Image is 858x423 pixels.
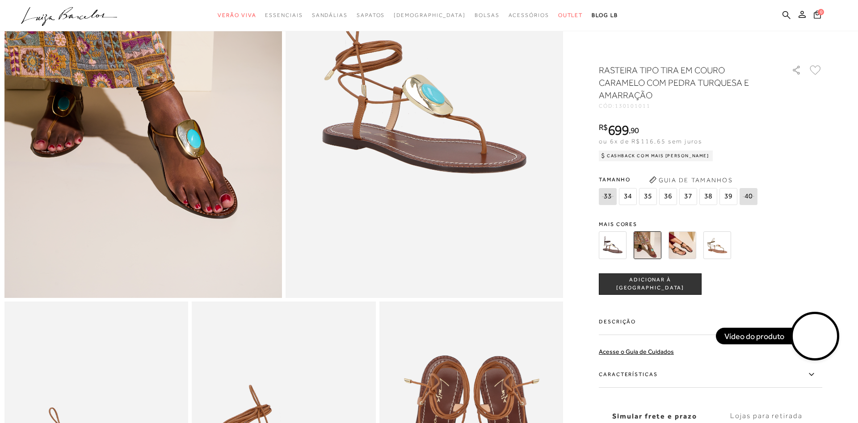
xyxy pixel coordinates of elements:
span: Outlet [558,12,583,18]
span: Bolsas [475,12,500,18]
span: 33 [599,188,617,205]
a: noSubCategoriesText [218,7,256,24]
i: , [629,126,639,134]
a: noSubCategoriesText [394,7,466,24]
span: Essenciais [265,12,303,18]
span: Sapatos [357,12,385,18]
span: Verão Viva [218,12,256,18]
span: 699 [608,122,629,138]
div: Cashback com Mais [PERSON_NAME] [599,151,713,161]
span: 130101011 [615,103,651,109]
img: RASTEIRA TIPO TIRA EM COURO CAFÉ COM PEDRA AZUL E AMARRAÇÃO [599,231,627,259]
span: Tamanho [599,173,760,186]
span: 90 [631,126,639,135]
a: BLOG LB [592,7,618,24]
button: Guia de Tamanhos [646,173,736,187]
span: 38 [699,188,717,205]
img: RASTEIRA TIPO TIRA EM COURO VERDE ASPARGO COM PEDRA MARROM E AMARRAÇÃO [703,231,731,259]
span: Sandálias [312,12,348,18]
i: R$ [599,123,608,131]
img: RASTEIRA TIPO TIRA EM COURO CARAMELO COM PEDRA TURQUESA E AMARRAÇÃO [634,231,661,259]
label: Características [599,362,822,388]
a: noSubCategoriesText [357,7,385,24]
button: ADICIONAR À [GEOGRAPHIC_DATA] [599,273,702,295]
a: Acesse o Guia de Cuidados [599,348,674,355]
span: 36 [659,188,677,205]
a: noSubCategoriesText [312,7,348,24]
a: noSubCategoriesText [558,7,583,24]
a: noSubCategoriesText [265,7,303,24]
h1: RASTEIRA TIPO TIRA EM COURO CARAMELO COM PEDRA TURQUESA E AMARRAÇÃO [599,64,766,101]
img: RASTEIRA TIPO TIRA EM COURO PRETO COM PEDRA VERMELHA E AMARRAÇÃO [669,231,696,259]
span: 0 [818,9,824,15]
div: Vídeo do produto [716,328,793,344]
span: ADICIONAR À [GEOGRAPHIC_DATA] [599,276,701,292]
span: [DEMOGRAPHIC_DATA] [394,12,466,18]
span: 40 [740,188,757,205]
div: CÓD: [599,103,778,109]
span: 34 [619,188,637,205]
span: 39 [719,188,737,205]
a: noSubCategoriesText [475,7,500,24]
label: Descrição [599,309,822,335]
span: ou 6x de R$116,65 sem juros [599,138,702,145]
span: Acessórios [509,12,549,18]
span: 35 [639,188,657,205]
span: 37 [679,188,697,205]
button: 0 [811,10,824,22]
span: BLOG LB [592,12,618,18]
span: Mais cores [599,222,822,227]
a: noSubCategoriesText [509,7,549,24]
